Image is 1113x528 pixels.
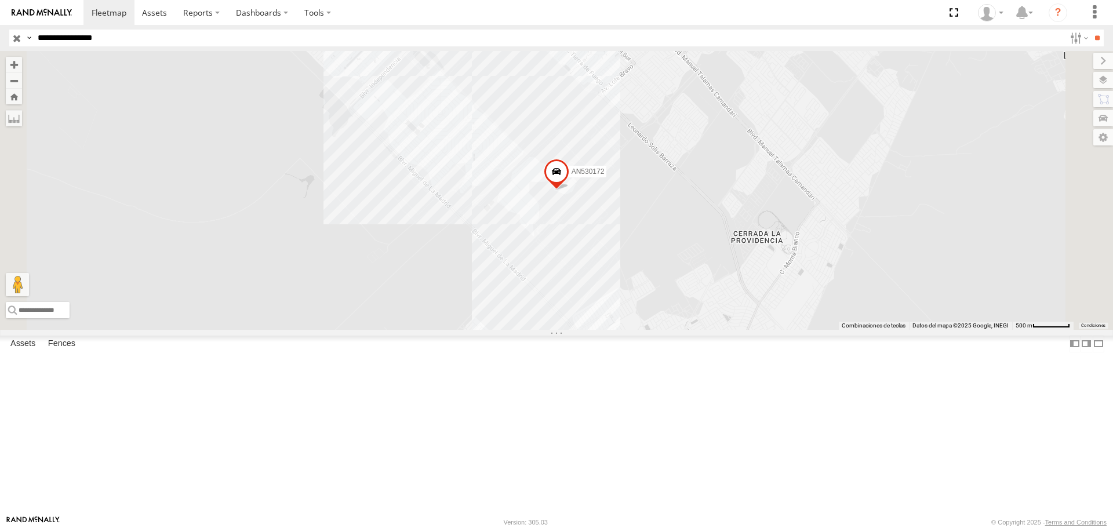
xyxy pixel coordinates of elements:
[6,273,29,296] button: Arrastra el hombrecito naranja al mapa para abrir Street View
[6,89,22,104] button: Zoom Home
[1093,336,1104,352] label: Hide Summary Table
[504,519,548,526] div: Version: 305.03
[1065,30,1090,46] label: Search Filter Options
[6,72,22,89] button: Zoom out
[5,336,41,352] label: Assets
[991,519,1107,526] div: © Copyright 2025 -
[12,9,72,17] img: rand-logo.svg
[24,30,34,46] label: Search Query
[842,322,905,330] button: Combinaciones de teclas
[1081,336,1092,352] label: Dock Summary Table to the Right
[6,57,22,72] button: Zoom in
[912,322,1009,329] span: Datos del mapa ©2025 Google, INEGI
[1012,322,1074,330] button: Escala del mapa: 500 m por 61 píxeles
[1069,336,1081,352] label: Dock Summary Table to the Left
[1049,3,1067,22] i: ?
[1016,322,1032,329] span: 500 m
[6,110,22,126] label: Measure
[42,336,81,352] label: Fences
[974,4,1007,21] div: Juan Menchaca
[1081,323,1105,327] a: Condiciones
[1093,129,1113,145] label: Map Settings
[572,167,605,176] span: AN530172
[6,516,60,528] a: Visit our Website
[1045,519,1107,526] a: Terms and Conditions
